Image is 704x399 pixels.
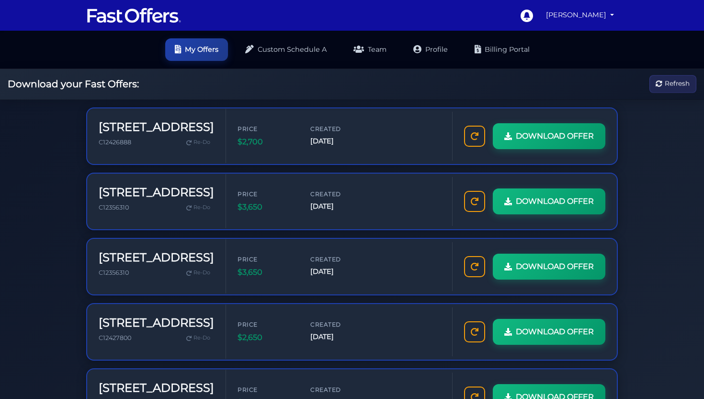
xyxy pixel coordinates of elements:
span: C12426888 [99,139,131,146]
span: Re-Do [193,138,210,147]
span: $2,700 [238,136,295,148]
a: DOWNLOAD OFFER [493,123,605,149]
a: DOWNLOAD OFFER [493,319,605,345]
a: Billing Portal [465,38,539,61]
span: [DATE] [310,266,368,277]
a: Profile [404,38,457,61]
span: DOWNLOAD OFFER [516,195,594,208]
span: Price [238,385,295,394]
span: DOWNLOAD OFFER [516,130,594,142]
span: C12427800 [99,334,131,341]
span: [DATE] [310,201,368,212]
span: $3,650 [238,266,295,279]
span: $3,650 [238,201,295,213]
span: [DATE] [310,136,368,147]
a: Custom Schedule A [236,38,336,61]
span: C12356310 [99,204,129,211]
h3: [STREET_ADDRESS] [99,316,214,330]
span: [DATE] [310,331,368,342]
a: Re-Do [182,201,214,214]
button: Refresh [649,75,696,93]
a: [PERSON_NAME] [542,6,618,24]
a: Re-Do [182,332,214,344]
span: Price [238,255,295,264]
span: C12356310 [99,269,129,276]
span: Created [310,385,368,394]
span: Price [238,189,295,199]
span: Refresh [665,79,690,89]
h2: Download your Fast Offers: [8,78,139,90]
span: DOWNLOAD OFFER [516,260,594,273]
h3: [STREET_ADDRESS] [99,381,214,395]
a: DOWNLOAD OFFER [493,254,605,280]
span: Re-Do [193,269,210,277]
span: DOWNLOAD OFFER [516,326,594,338]
span: Created [310,189,368,199]
h3: [STREET_ADDRESS] [99,120,214,134]
a: My Offers [165,38,228,61]
span: Re-Do [193,203,210,212]
a: Re-Do [182,136,214,149]
span: Created [310,255,368,264]
a: DOWNLOAD OFFER [493,188,605,214]
span: Price [238,124,295,133]
h3: [STREET_ADDRESS] [99,186,214,199]
a: Re-Do [182,267,214,279]
a: Team [344,38,396,61]
span: Price [238,320,295,329]
h3: [STREET_ADDRESS] [99,251,214,265]
span: $2,650 [238,331,295,344]
span: Created [310,320,368,329]
span: Re-Do [193,334,210,342]
span: Created [310,124,368,133]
